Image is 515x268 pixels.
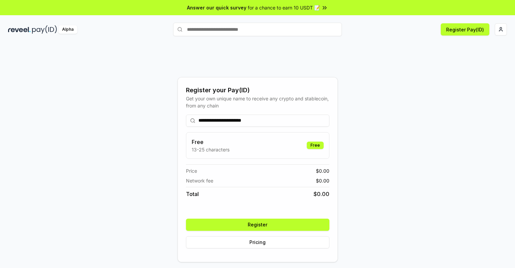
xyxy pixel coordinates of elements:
[307,142,324,149] div: Free
[58,25,77,34] div: Alpha
[32,25,57,34] img: pay_id
[187,4,246,11] span: Answer our quick survey
[192,146,229,153] p: 13-25 characters
[186,95,329,109] div: Get your own unique name to receive any crypto and stablecoin, from any chain
[316,167,329,174] span: $ 0.00
[186,190,199,198] span: Total
[186,86,329,95] div: Register your Pay(ID)
[186,167,197,174] span: Price
[441,23,489,35] button: Register Pay(ID)
[248,4,320,11] span: for a chance to earn 10 USDT 📝
[316,177,329,184] span: $ 0.00
[186,177,213,184] span: Network fee
[192,138,229,146] h3: Free
[186,236,329,248] button: Pricing
[8,25,31,34] img: reveel_dark
[186,219,329,231] button: Register
[314,190,329,198] span: $ 0.00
